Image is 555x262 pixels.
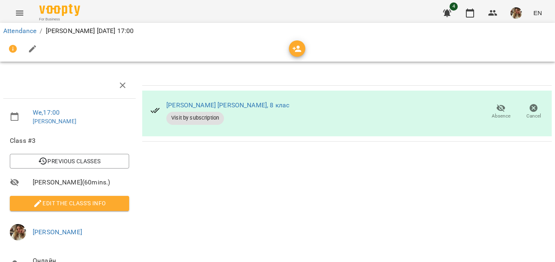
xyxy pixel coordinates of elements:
nav: breadcrumb [3,26,552,36]
span: Absence [492,113,510,120]
button: Absence [485,100,517,123]
button: Menu [10,3,29,23]
a: [PERSON_NAME] [PERSON_NAME], 8 клас [166,101,289,109]
span: Visit by subscription [166,114,224,122]
img: Voopty Logo [39,4,80,16]
p: [PERSON_NAME] [DATE] 17:00 [46,26,134,36]
a: [PERSON_NAME] [33,118,76,124]
li: / [40,26,42,36]
button: Previous Classes [10,154,129,169]
span: For Business [39,17,80,22]
a: [PERSON_NAME] [33,228,82,236]
span: Previous Classes [16,156,123,166]
a: We , 17:00 [33,109,60,116]
span: 4 [450,2,458,11]
span: Edit the class's Info [16,198,123,208]
span: Class #3 [10,136,129,146]
span: Cancel [526,113,541,120]
img: e4a1c2e730dae90c1a8125829fed2402.jpg [10,224,26,240]
img: e4a1c2e730dae90c1a8125829fed2402.jpg [510,7,522,19]
button: Cancel [517,100,550,123]
button: Edit the class's Info [10,196,129,211]
span: [PERSON_NAME] ( 60 mins. ) [33,178,129,187]
span: EN [533,9,542,17]
button: EN [530,5,545,20]
a: Attendance [3,27,36,35]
